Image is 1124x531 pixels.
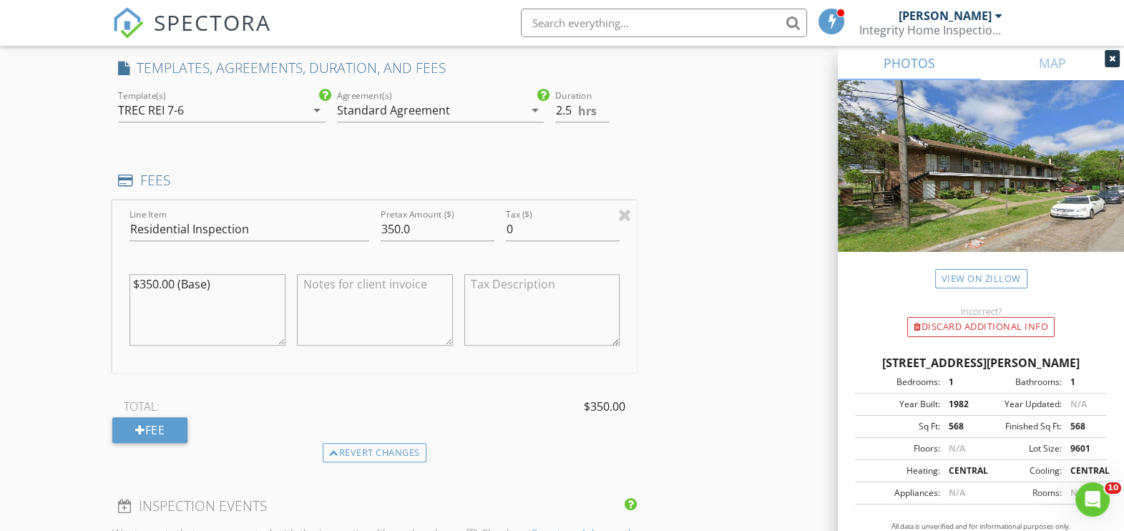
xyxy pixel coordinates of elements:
[981,464,1062,477] div: Cooling:
[855,354,1107,371] div: [STREET_ADDRESS][PERSON_NAME]
[981,420,1062,433] div: Finished Sq Ft:
[838,46,981,80] a: PHOTOS
[521,9,807,37] input: Search everything...
[981,46,1124,80] a: MAP
[1062,442,1103,455] div: 9601
[337,104,450,117] div: Standard Agreement
[859,464,940,477] div: Heating:
[838,80,1124,286] img: streetview
[1075,482,1110,517] iframe: Intercom live chat
[1070,398,1087,410] span: N/A
[1070,487,1087,499] span: N/A
[584,398,625,415] span: $350.00
[124,398,160,415] span: TOTAL:
[981,487,1062,500] div: Rooms:
[859,420,940,433] div: Sq Ft:
[935,269,1027,288] a: View on Zillow
[949,442,965,454] span: N/A
[981,376,1062,389] div: Bathrooms:
[112,7,144,39] img: The Best Home Inspection Software - Spectora
[940,398,981,411] div: 1982
[1062,376,1103,389] div: 1
[981,442,1062,455] div: Lot Size:
[859,398,940,411] div: Year Built:
[527,102,544,119] i: arrow_drop_down
[118,59,631,77] h4: TEMPLATES, AGREEMENTS, DURATION, AND FEES
[118,171,631,190] h4: FEES
[323,443,426,463] div: Revert changes
[940,376,981,389] div: 1
[118,104,184,117] div: TREC REI 7-6
[859,487,940,500] div: Appliances:
[1062,464,1103,477] div: CENTRAL
[838,306,1124,317] div: Incorrect?
[154,7,271,37] span: SPECTORA
[859,442,940,455] div: Floors:
[1062,420,1103,433] div: 568
[899,9,992,23] div: [PERSON_NAME]
[859,376,940,389] div: Bedrooms:
[859,23,1002,37] div: Integrity Home Inspection Services
[949,487,965,499] span: N/A
[308,102,326,119] i: arrow_drop_down
[940,420,981,433] div: 568
[112,417,187,443] div: Fee
[940,464,981,477] div: CENTRAL
[981,398,1062,411] div: Year Updated:
[118,497,631,515] h4: INSPECTION EVENTS
[555,99,610,122] input: 0.0
[112,19,271,49] a: SPECTORA
[907,317,1055,337] div: Discard Additional info
[578,105,597,117] span: hrs
[1105,482,1121,494] span: 10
